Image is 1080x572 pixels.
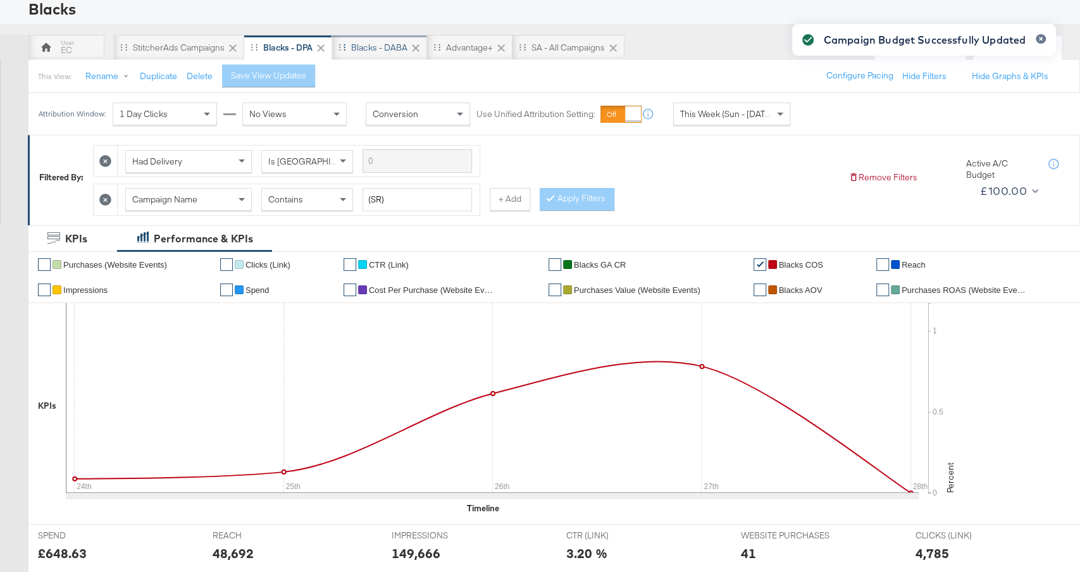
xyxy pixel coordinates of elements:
button: Rename [77,65,142,88]
span: SPEND [38,530,133,542]
span: Had Delivery [132,156,182,167]
a: ✔ [220,258,233,271]
span: CTR (Link) [369,260,409,270]
a: ✔ [38,283,51,296]
span: CTR (LINK) [566,530,661,542]
div: Blacks - DABA [351,42,407,54]
div: Drag to reorder tab [338,44,345,51]
span: REACH [213,530,307,542]
div: KPIs [65,232,87,246]
div: 4,785 [915,544,948,563]
span: IMPRESSIONS [392,530,487,542]
span: Conversion [373,108,418,120]
div: Drag to reorder tab [251,44,258,51]
div: Campaign Budget Successfully Updated [824,32,1026,47]
input: Enter a search term [363,149,472,173]
a: ✔ [754,258,766,271]
span: Campaign Name [132,194,197,205]
span: No Views [249,108,287,120]
div: EC [61,44,72,56]
div: Drag to reorder tab [519,44,526,51]
a: ✔ [220,283,233,296]
span: 1 Day Clicks [120,108,168,120]
label: Use Unified Attribution Setting: [476,108,595,120]
div: Timeline [467,502,499,514]
a: ✔ [549,258,561,271]
span: Is [GEOGRAPHIC_DATA] [268,156,365,167]
span: Purchases Value (Website Events) [574,285,700,295]
div: Drag to reorder tab [433,44,440,51]
a: ✔ [754,283,766,296]
div: 3.20 % [566,544,607,563]
span: CLICKS (LINK) [915,530,1010,542]
button: + Add [490,188,530,211]
a: ✔ [38,258,51,271]
div: Attribution Window: [38,109,106,118]
div: Blacks - DPA [263,42,313,54]
span: This Week (Sun - [DATE]) [680,108,775,120]
span: Clicks (Link) [245,260,290,270]
div: £648.63 [38,544,87,563]
a: ✔ [344,258,356,271]
div: SA - All campaigns [531,42,605,54]
div: 149,666 [392,544,440,563]
div: StitcherAds Campaigns [133,42,225,54]
a: ✔ [549,283,561,296]
a: ✔ [344,283,356,296]
button: Duplicate [140,70,177,82]
span: Impressions [63,285,108,295]
div: Drag to reorder tab [120,44,127,51]
span: Contains [268,194,303,205]
span: Purchases (Website Events) [63,260,167,270]
div: 48,692 [213,544,254,563]
div: This View: [38,71,71,82]
div: 41 [741,544,756,563]
span: Cost Per Purchase (Website Events) [369,285,495,295]
span: Spend [245,285,270,295]
button: Delete [187,70,213,82]
span: WEBSITE PURCHASES [741,530,836,542]
div: Filtered By: [39,171,84,183]
span: Blacks GA CR [574,260,626,270]
div: KPIs [38,400,56,412]
div: Performance & KPIs [154,232,253,246]
div: Advantage+ [446,42,493,54]
input: Enter a search term [363,188,472,211]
